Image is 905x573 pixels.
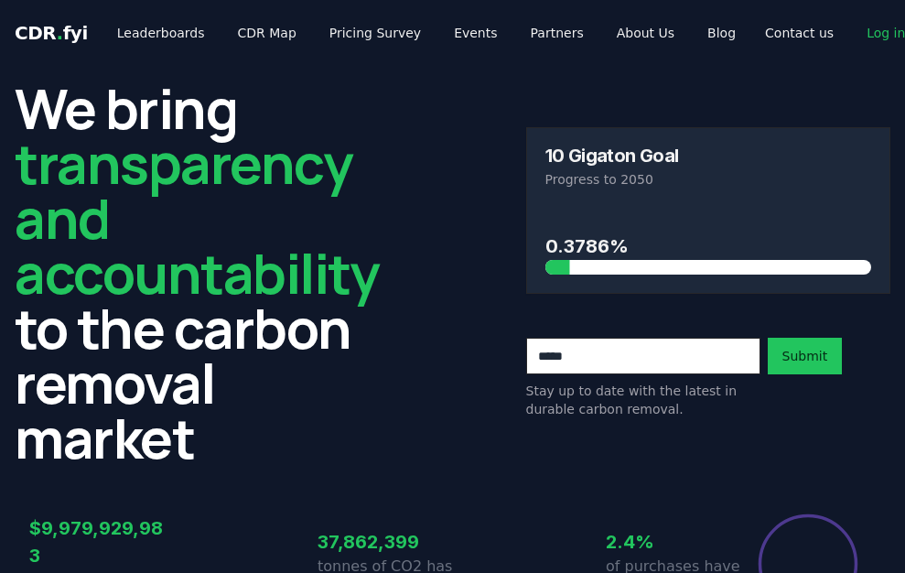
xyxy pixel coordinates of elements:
h3: $9,979,929,983 [29,514,165,569]
span: . [57,22,63,44]
h3: 10 Gigaton Goal [545,146,679,165]
h3: 37,862,399 [318,528,453,556]
h3: 0.3786% [545,232,872,260]
h2: We bring to the carbon removal market [15,81,380,465]
p: Stay up to date with the latest in durable carbon removal. [526,382,760,418]
a: Contact us [750,16,848,49]
nav: Main [102,16,750,49]
a: Partners [516,16,598,49]
a: Leaderboards [102,16,220,49]
span: transparency and accountability [15,125,379,310]
a: CDR Map [223,16,311,49]
button: Submit [768,338,843,374]
a: Events [439,16,512,49]
a: About Us [602,16,689,49]
a: Blog [693,16,750,49]
span: CDR fyi [15,22,88,44]
a: CDR.fyi [15,20,88,46]
a: Pricing Survey [315,16,436,49]
h3: 2.4% [606,528,741,556]
p: Progress to 2050 [545,170,872,189]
